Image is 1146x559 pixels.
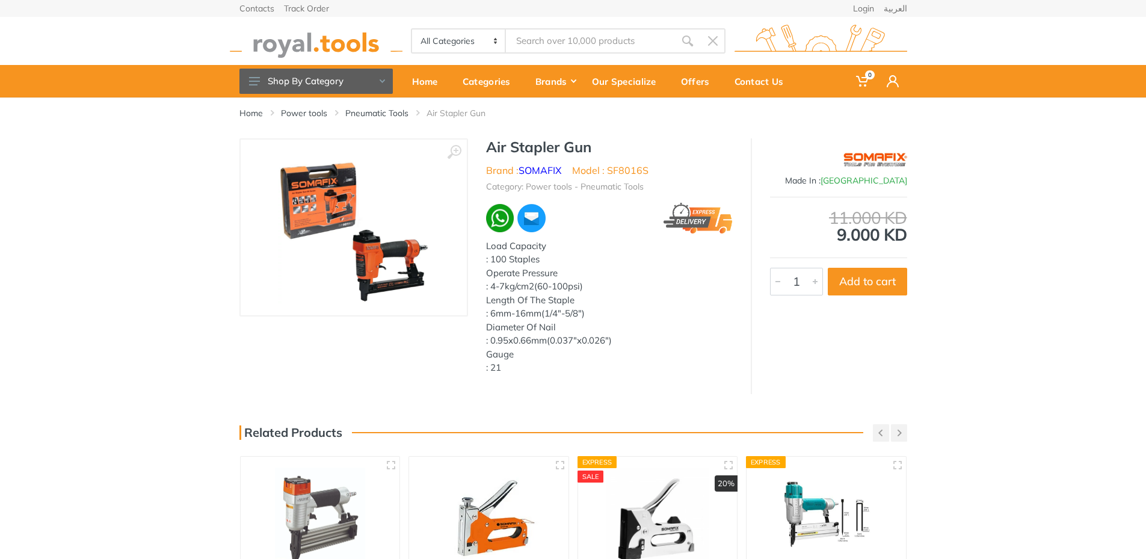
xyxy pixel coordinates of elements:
div: Diameter Of Nail [486,321,733,335]
h3: Related Products [239,425,342,440]
a: Power tools [281,107,327,119]
span: 0 [865,70,875,79]
div: 9.000 KD [770,209,907,243]
a: SOMAFIX [519,164,561,176]
a: Offers [673,65,726,97]
div: 11.000 KD [770,209,907,226]
div: : 21 [486,361,733,375]
div: Load Capacity [486,239,733,253]
div: Express [578,456,617,468]
li: Air Stapler Gun [427,107,504,119]
div: Operate Pressure [486,267,733,280]
div: : 4-7kg/cm2(60-100psi) [486,280,733,294]
div: : 100 Staples [486,253,733,267]
a: Home [404,65,454,97]
img: Royal Tools - Air Stapler Gun [278,152,430,303]
nav: breadcrumb [239,107,907,119]
div: Home [404,69,454,94]
span: [GEOGRAPHIC_DATA] [821,175,907,186]
div: SALE [578,471,604,483]
img: express.png [664,203,732,233]
a: Contacts [239,4,274,13]
div: Brands [527,69,584,94]
div: Our Specialize [584,69,673,94]
a: Pneumatic Tools [345,107,408,119]
li: Brand : [486,163,561,178]
a: Our Specialize [584,65,673,97]
div: Contact Us [726,69,800,94]
a: Contact Us [726,65,800,97]
select: Category [412,29,507,52]
div: : 0.95x0.66mm(0.037"x0.026") [486,334,733,348]
div: Length Of The Staple [486,294,733,307]
a: Categories [454,65,527,97]
img: SOMAFIX [843,144,907,174]
img: royal.tools Logo [735,25,907,58]
input: Site search [506,28,674,54]
li: Model : SF8016S [572,163,648,178]
div: : 6mm-16mm(1/4"-5/8") [486,307,733,321]
div: Gauge [486,348,733,362]
h1: Air Stapler Gun [486,138,733,156]
a: العربية [884,4,907,13]
a: Login [853,4,874,13]
div: Made In : [770,174,907,187]
div: 20% [715,475,738,492]
div: Offers [673,69,726,94]
button: Add to cart [828,268,907,295]
li: Category: Power tools - Pneumatic Tools [486,181,644,193]
img: ma.webp [516,203,547,233]
div: Express [746,456,786,468]
img: royal.tools Logo [230,25,402,58]
a: 0 [848,65,878,97]
button: Shop By Category [239,69,393,94]
a: Home [239,107,263,119]
div: Categories [454,69,527,94]
img: wa.webp [486,204,514,232]
a: Track Order [284,4,329,13]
